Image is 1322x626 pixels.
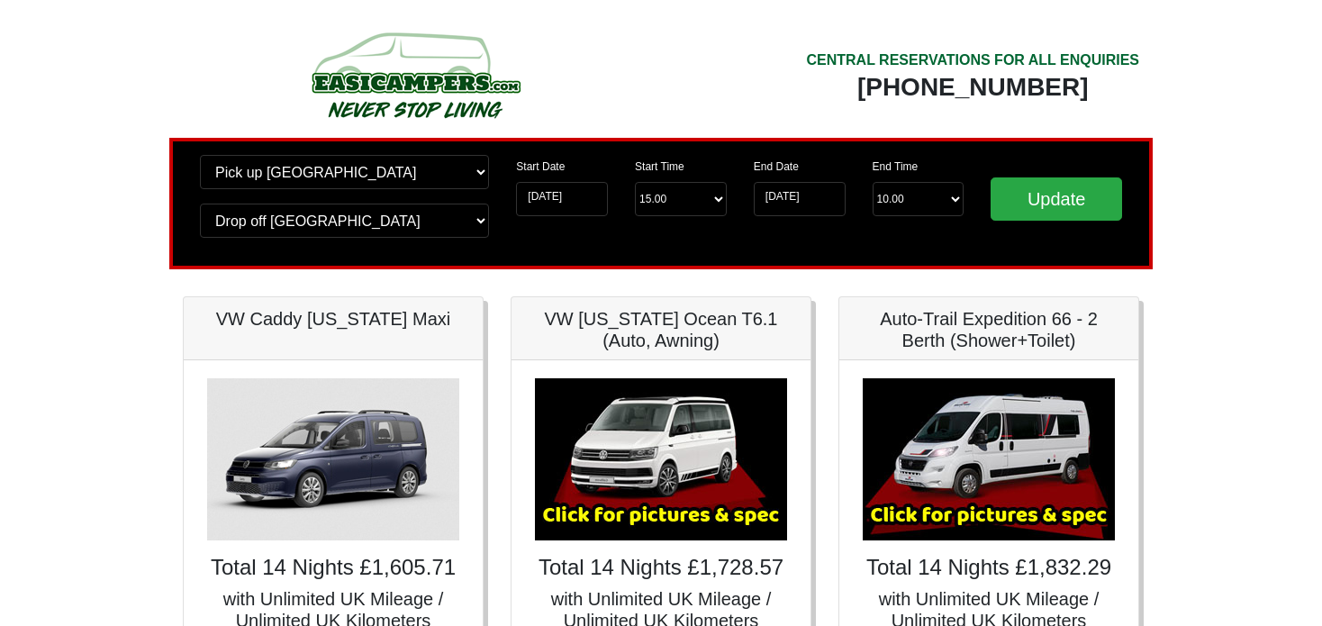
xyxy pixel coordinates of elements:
h4: Total 14 Nights £1,832.29 [857,555,1120,581]
input: Return Date [754,182,846,216]
input: Start Date [516,182,608,216]
h5: VW Caddy [US_STATE] Maxi [202,308,465,330]
h4: Total 14 Nights £1,605.71 [202,555,465,581]
img: VW Caddy California Maxi [207,378,459,540]
img: Auto-Trail Expedition 66 - 2 Berth (Shower+Toilet) [863,378,1115,540]
h5: Auto-Trail Expedition 66 - 2 Berth (Shower+Toilet) [857,308,1120,351]
label: End Date [754,159,799,175]
label: Start Time [635,159,684,175]
div: [PHONE_NUMBER] [806,71,1139,104]
div: CENTRAL RESERVATIONS FOR ALL ENQUIRIES [806,50,1139,71]
h4: Total 14 Nights £1,728.57 [530,555,792,581]
label: Start Date [516,159,565,175]
img: campers-checkout-logo.png [244,25,586,124]
h5: VW [US_STATE] Ocean T6.1 (Auto, Awning) [530,308,792,351]
label: End Time [873,159,919,175]
input: Update [991,177,1122,221]
img: VW California Ocean T6.1 (Auto, Awning) [535,378,787,540]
